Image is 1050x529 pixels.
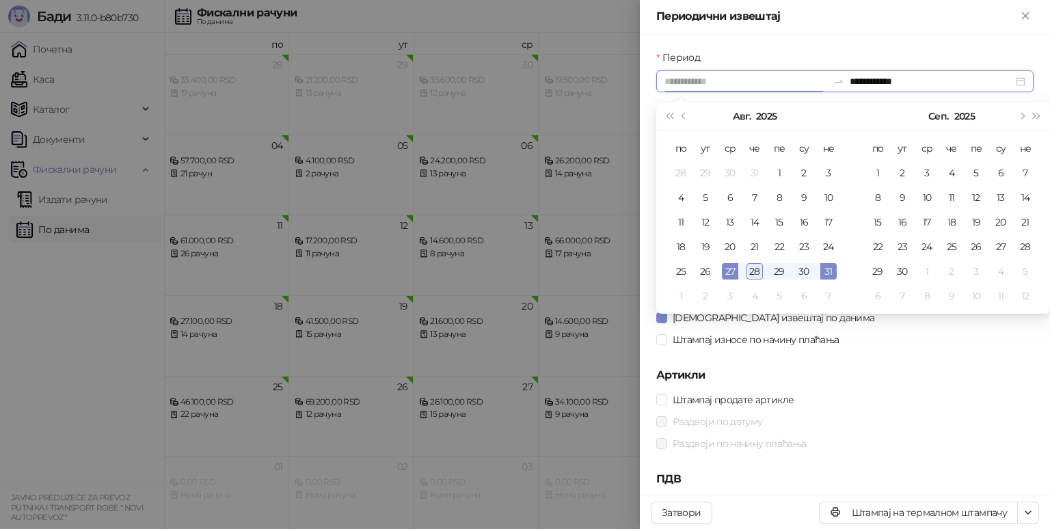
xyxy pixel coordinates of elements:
div: 30 [722,165,738,181]
div: 29 [697,165,714,181]
th: ут [693,136,718,161]
div: 3 [919,165,935,181]
input: Период [664,74,828,89]
div: 8 [919,288,935,304]
td: 2025-08-09 [792,185,816,210]
td: 2025-09-18 [939,210,964,234]
td: 2025-08-16 [792,210,816,234]
div: 27 [993,239,1009,255]
td: 2025-09-27 [988,234,1013,259]
td: 2025-08-13 [718,210,742,234]
div: 18 [943,214,960,230]
td: 2025-10-03 [964,259,988,284]
div: 8 [870,189,886,206]
div: 21 [746,239,763,255]
button: Изабери месец [733,103,751,130]
div: 23 [796,239,812,255]
td: 2025-07-31 [742,161,767,185]
div: 21 [1017,214,1034,230]
div: 20 [722,239,738,255]
td: 2025-09-23 [890,234,915,259]
div: 17 [919,214,935,230]
div: 8 [771,189,787,206]
td: 2025-09-03 [718,284,742,308]
div: 1 [673,288,689,304]
td: 2025-08-20 [718,234,742,259]
td: 2025-10-11 [988,284,1013,308]
th: че [742,136,767,161]
td: 2025-08-14 [742,210,767,234]
h5: ПДВ [656,471,1034,487]
th: по [669,136,693,161]
td: 2025-08-17 [816,210,841,234]
td: 2025-09-01 [669,284,693,308]
td: 2025-09-22 [865,234,890,259]
div: 26 [968,239,984,255]
div: 7 [746,189,763,206]
td: 2025-09-05 [767,284,792,308]
th: су [988,136,1013,161]
div: 12 [1017,288,1034,304]
span: Штампај износе по начину плаћања [667,332,845,347]
td: 2025-09-21 [1013,210,1038,234]
div: 9 [943,288,960,304]
div: 23 [894,239,911,255]
th: ср [718,136,742,161]
div: 10 [919,189,935,206]
div: 7 [894,288,911,304]
th: ут [890,136,915,161]
td: 2025-09-14 [1013,185,1038,210]
td: 2025-09-10 [915,185,939,210]
td: 2025-09-12 [964,185,988,210]
div: 28 [673,165,689,181]
th: пе [767,136,792,161]
div: 11 [673,214,689,230]
td: 2025-08-29 [767,259,792,284]
div: 9 [894,189,911,206]
div: 2 [697,288,714,304]
td: 2025-10-01 [915,259,939,284]
td: 2025-07-30 [718,161,742,185]
td: 2025-08-12 [693,210,718,234]
th: пе [964,136,988,161]
span: [DEMOGRAPHIC_DATA] извештај по данима [667,310,880,325]
td: 2025-09-02 [890,161,915,185]
td: 2025-10-08 [915,284,939,308]
td: 2025-09-25 [939,234,964,259]
div: 5 [697,189,714,206]
div: 30 [894,263,911,280]
div: 13 [993,189,1009,206]
div: 24 [919,239,935,255]
div: 22 [771,239,787,255]
td: 2025-10-10 [964,284,988,308]
div: 29 [771,263,787,280]
span: Раздвоји по датуму [667,414,768,429]
td: 2025-09-04 [939,161,964,185]
div: 17 [820,214,837,230]
div: 30 [796,263,812,280]
td: 2025-08-04 [669,185,693,210]
td: 2025-10-09 [939,284,964,308]
td: 2025-09-01 [865,161,890,185]
div: 15 [870,214,886,230]
td: 2025-10-04 [988,259,1013,284]
th: су [792,136,816,161]
div: 2 [796,165,812,181]
div: 19 [697,239,714,255]
td: 2025-08-15 [767,210,792,234]
td: 2025-08-25 [669,259,693,284]
div: 5 [1017,263,1034,280]
td: 2025-08-03 [816,161,841,185]
td: 2025-09-13 [988,185,1013,210]
td: 2025-09-07 [816,284,841,308]
td: 2025-08-05 [693,185,718,210]
td: 2025-09-06 [792,284,816,308]
button: Претходна година (Control + left) [662,103,677,130]
td: 2025-08-06 [718,185,742,210]
td: 2025-09-11 [939,185,964,210]
div: 16 [894,214,911,230]
td: 2025-08-18 [669,234,693,259]
div: 7 [820,288,837,304]
div: 12 [697,214,714,230]
button: Изабери месец [928,103,948,130]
